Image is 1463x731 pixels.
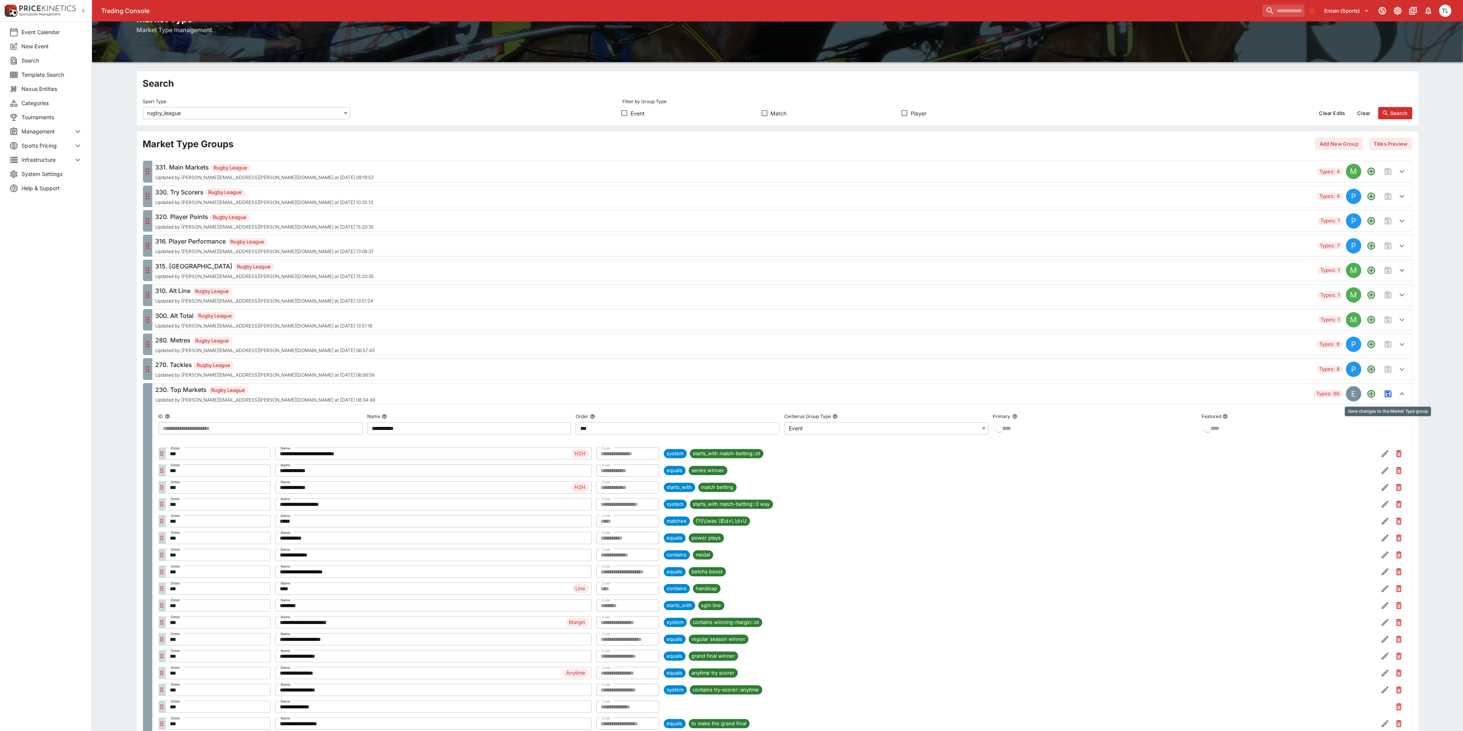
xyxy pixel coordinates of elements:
button: Add a new Market type to the group [1364,387,1378,401]
button: Remove Market Code from the group [1392,666,1406,680]
button: Featured [1223,414,1228,419]
span: equals [664,636,686,643]
label: Order [171,461,180,470]
span: system [664,686,687,694]
button: Notifications [1422,4,1435,18]
button: Add a new Market type to the group [1364,362,1378,376]
button: Remove Market Code from the group [1392,582,1406,596]
span: Save changes to the Market Type group [1381,165,1395,178]
span: Nexus Entities [21,85,82,93]
label: Order [171,647,180,655]
button: No Bookmarks [1306,5,1319,17]
span: Event [631,109,645,117]
button: Remove Market Code from the group [1392,481,1406,494]
label: Code [602,461,611,470]
label: Order [171,512,180,520]
button: ID [165,414,170,419]
button: Remove Market Code from the group [1392,497,1406,511]
label: Order [171,579,180,588]
span: Rugby League [209,387,248,394]
button: Add New Group [1315,138,1363,150]
span: Save changes to the Market Type group [1381,288,1395,302]
label: Name [281,714,291,723]
button: Add a new Market type to the group [1364,263,1378,277]
button: Remove Market Code from the group [1392,717,1406,731]
span: Updated by [PERSON_NAME][EMAIL_ADDRESS][PERSON_NAME][DOMAIN_NAME] at [DATE] 08:34:46 [156,397,376,403]
label: Code [602,562,611,571]
label: Order [171,444,180,453]
button: Toggle light/dark mode [1391,4,1405,18]
label: Order [171,495,180,504]
h6: 310. Alt Line [156,286,374,295]
label: Code [602,596,611,605]
button: Remove Market Code from the group [1392,616,1406,629]
button: Titles Preview [1369,138,1412,150]
span: regular season winner [689,636,749,643]
button: Remove Market Code from the group [1392,649,1406,663]
span: contains [664,585,690,593]
button: Remove Market Code from the group [1392,565,1406,579]
button: Remove Market Code from the group [1392,514,1406,528]
label: Order [171,630,180,639]
span: Updated by [PERSON_NAME][EMAIL_ADDRESS][PERSON_NAME][DOMAIN_NAME] at [DATE] 13:51:18 [156,323,373,329]
span: matches [664,517,690,525]
span: equals [664,467,686,474]
h6: 300. Alt Total [156,311,373,320]
span: Rugby League [228,238,268,246]
label: Name [281,697,291,706]
button: Remove Market Code from the group [1392,632,1406,646]
span: Player [911,109,926,117]
span: system [664,501,687,508]
span: Rugby League [194,362,234,369]
label: Code [602,512,611,520]
span: Rugby League [210,214,250,221]
div: MATCH [1346,164,1361,179]
label: Code [602,579,611,588]
label: Name [281,461,291,470]
span: Search [21,56,82,64]
div: Trading Console [101,7,1259,15]
span: Sports Pricing [21,142,73,150]
span: Types: 1 [1318,291,1343,299]
label: Code [602,613,611,622]
span: Updated by [PERSON_NAME][EMAIL_ADDRESS][PERSON_NAME][DOMAIN_NAME] at [DATE] 09:19:52 [156,175,374,180]
span: Updated by [PERSON_NAME][EMAIL_ADDRESS][PERSON_NAME][DOMAIN_NAME] at [DATE] 15:20:35 [156,224,374,230]
span: Types: 7 [1317,242,1343,250]
span: Types: 4 [1317,193,1343,200]
span: Anytime [563,669,589,677]
button: Trent Lewis [1437,2,1454,19]
div: PLAYER [1346,337,1361,352]
span: Save changes to the Market Type group [1381,263,1395,277]
label: Name [281,478,291,487]
label: Order [171,680,180,689]
span: starts_with [664,602,695,609]
label: Name [281,630,291,639]
label: Name [281,545,291,554]
div: Save changes to the Market Type group [1345,407,1431,417]
button: Cerberus Group Type [832,414,838,419]
label: Name [281,663,291,672]
span: Save changes to the Market Type group [1381,362,1395,376]
button: Primary [1012,414,1018,419]
h6: 331. Main Markets [156,163,374,172]
h2: Search [143,77,1412,89]
span: match betting [698,484,737,491]
span: H2H [572,484,589,491]
p: Name [367,413,380,420]
span: Types: 4 [1317,168,1343,176]
button: Add a new Market type to the group [1364,239,1378,253]
label: Order [171,562,180,571]
img: PriceKinetics [19,5,76,11]
label: Name [281,562,291,571]
span: (?i)\(was \$\d+\.\d+\) [693,517,750,525]
h2: Market Type Groups [143,138,234,150]
button: Add a new Market type to the group [1364,313,1378,327]
span: Infrastructure [21,156,73,164]
span: equals [664,534,686,542]
h6: 316. Player Performance [156,237,374,246]
h6: 320. Player Points [156,212,374,221]
div: rugby_league [143,107,351,119]
span: contains winning-margin::ot [690,619,762,626]
span: Management [21,127,73,135]
span: grand final winner [689,652,738,660]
